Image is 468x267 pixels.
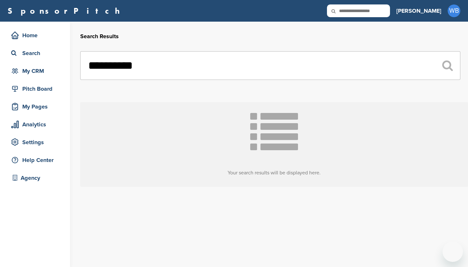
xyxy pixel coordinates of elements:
[10,30,64,41] div: Home
[6,81,64,96] a: Pitch Board
[6,64,64,78] a: My CRM
[448,4,460,17] span: WB
[10,83,64,95] div: Pitch Board
[10,172,64,184] div: Agency
[10,65,64,77] div: My CRM
[80,32,460,41] h2: Search Results
[6,117,64,132] a: Analytics
[6,153,64,167] a: Help Center
[10,101,64,112] div: My Pages
[10,47,64,59] div: Search
[10,154,64,166] div: Help Center
[396,6,441,15] h3: [PERSON_NAME]
[80,169,468,177] h3: Your search results will be displayed here.
[6,46,64,60] a: Search
[8,7,124,15] a: SponsorPitch
[10,119,64,130] div: Analytics
[6,99,64,114] a: My Pages
[396,4,441,18] a: [PERSON_NAME]
[6,135,64,150] a: Settings
[10,137,64,148] div: Settings
[6,28,64,43] a: Home
[6,171,64,185] a: Agency
[443,242,463,262] iframe: Button to launch messaging window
